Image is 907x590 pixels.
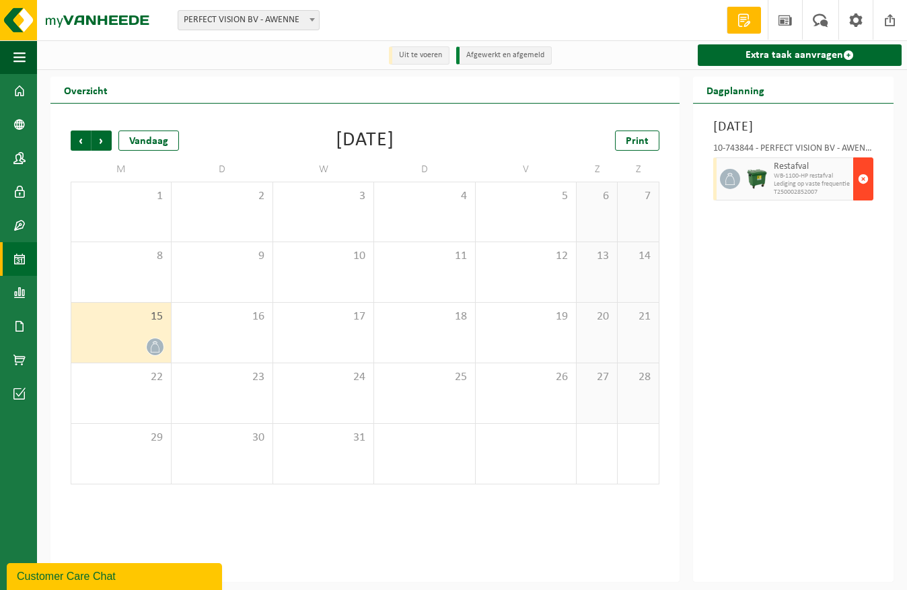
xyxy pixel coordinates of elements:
li: Uit te voeren [389,46,449,65]
span: T250002852007 [774,188,850,196]
span: Print [626,136,649,147]
span: Restafval [774,161,850,172]
td: V [476,157,577,182]
iframe: chat widget [7,560,225,590]
span: Vorige [71,131,91,151]
span: 28 [624,370,651,385]
a: Print [615,131,659,151]
span: PERFECT VISION BV - AWENNE [178,11,319,30]
div: 10-743844 - PERFECT VISION BV - AWENNE [713,144,873,157]
span: 21 [624,309,651,324]
span: 3 [280,189,367,204]
span: 26 [482,370,569,385]
span: 24 [280,370,367,385]
span: 30 [178,431,265,445]
span: PERFECT VISION BV - AWENNE [178,10,320,30]
span: 31 [280,431,367,445]
span: 17 [280,309,367,324]
span: 27 [583,370,610,385]
h2: Dagplanning [693,77,778,103]
span: 5 [482,189,569,204]
span: 9 [178,249,265,264]
span: 7 [624,189,651,204]
span: 18 [381,309,468,324]
span: 14 [624,249,651,264]
h2: Overzicht [50,77,121,103]
div: [DATE] [336,131,394,151]
td: Z [618,157,659,182]
span: Volgende [92,131,112,151]
span: 11 [381,249,468,264]
td: D [172,157,273,182]
span: 10 [280,249,367,264]
span: 15 [78,309,164,324]
a: Extra taak aanvragen [698,44,902,66]
span: 2 [178,189,265,204]
h3: [DATE] [713,117,873,137]
span: Lediging op vaste frequentie [774,180,850,188]
img: WB-1100-HPE-GN-01 [747,169,767,189]
span: 1 [78,189,164,204]
span: 8 [78,249,164,264]
span: 4 [381,189,468,204]
span: 23 [178,370,265,385]
span: 6 [583,189,610,204]
td: W [273,157,374,182]
div: Vandaag [118,131,179,151]
span: 25 [381,370,468,385]
span: 16 [178,309,265,324]
td: D [374,157,475,182]
td: Z [577,157,618,182]
span: 12 [482,249,569,264]
span: 22 [78,370,164,385]
span: 20 [583,309,610,324]
span: 19 [482,309,569,324]
span: WB-1100-HP restafval [774,172,850,180]
li: Afgewerkt en afgemeld [456,46,552,65]
td: M [71,157,172,182]
span: 13 [583,249,610,264]
span: 29 [78,431,164,445]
